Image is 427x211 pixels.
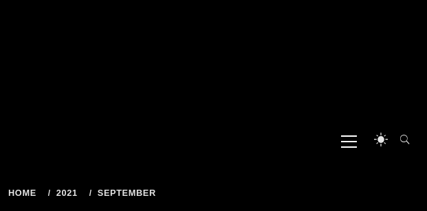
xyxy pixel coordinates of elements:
div: Breadcrumbs [8,188,298,198]
a: September [89,188,161,198]
a: Home [8,188,41,198]
a: 2021 [48,188,83,198]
